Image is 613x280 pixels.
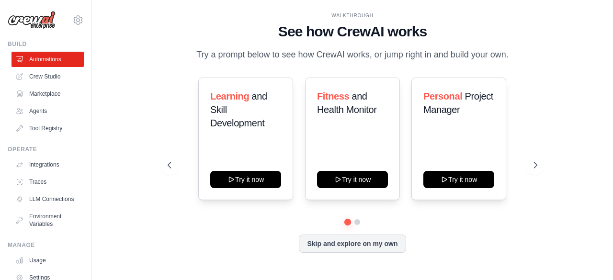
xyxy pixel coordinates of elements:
[423,171,494,188] button: Try it now
[8,11,56,29] img: Logo
[11,209,84,232] a: Environment Variables
[317,91,349,101] span: Fitness
[11,121,84,136] a: Tool Registry
[11,174,84,190] a: Traces
[11,253,84,268] a: Usage
[11,69,84,84] a: Crew Studio
[299,235,406,253] button: Skip and explore on my own
[11,86,84,101] a: Marketplace
[423,91,493,115] span: Project Manager
[168,12,537,19] div: WALKTHROUGH
[11,191,84,207] a: LLM Connections
[8,40,84,48] div: Build
[8,241,84,249] div: Manage
[565,234,613,280] iframe: Chat Widget
[210,91,267,128] span: and Skill Development
[317,91,376,115] span: and Health Monitor
[11,103,84,119] a: Agents
[423,91,462,101] span: Personal
[168,23,537,40] h1: See how CrewAI works
[210,91,249,101] span: Learning
[8,146,84,153] div: Operate
[317,171,388,188] button: Try it now
[11,157,84,172] a: Integrations
[11,52,84,67] a: Automations
[210,171,281,188] button: Try it now
[192,48,513,62] p: Try a prompt below to see how CrewAI works, or jump right in and build your own.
